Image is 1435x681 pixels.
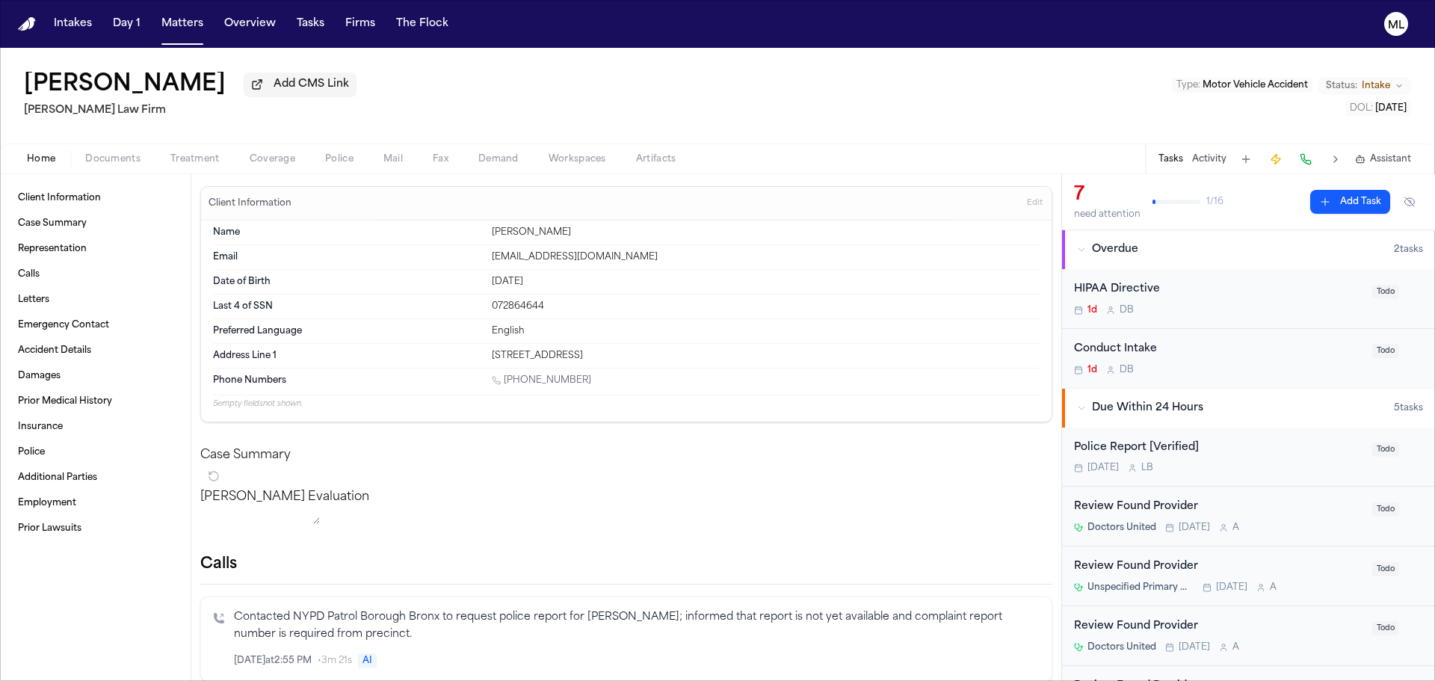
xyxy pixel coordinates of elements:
[1087,522,1156,534] span: Doctors United
[1206,196,1223,208] span: 1 / 16
[1176,81,1200,90] span: Type :
[1062,329,1435,388] div: Open task: Conduct Intake
[12,517,179,540] a: Prior Lawsuits
[12,389,179,413] a: Prior Medical History
[213,227,483,238] dt: Name
[1235,149,1256,170] button: Add Task
[1158,153,1183,165] button: Tasks
[12,237,179,261] a: Representation
[1074,281,1363,298] div: HIPAA Directive
[12,313,179,337] a: Emergency Contact
[1141,462,1153,474] span: L B
[1062,269,1435,329] div: Open task: HIPAA Directive
[1062,487,1435,546] div: Open task: Review Found Provider
[213,375,286,386] span: Phone Numbers
[390,10,454,37] button: The Flock
[478,153,519,165] span: Demand
[1087,462,1119,474] span: [DATE]
[1216,582,1247,594] span: [DATE]
[492,325,1040,337] div: English
[1270,582,1277,594] span: A
[155,10,209,37] button: Matters
[1087,364,1097,376] span: 1d
[12,288,179,312] a: Letters
[234,609,1040,644] p: Contacted NYPD Patrol Borough Bronx to request police report for [PERSON_NAME]; informed that rep...
[1074,618,1363,635] div: Review Found Provider
[1062,230,1435,269] button: Overdue2tasks
[12,262,179,286] a: Calls
[1362,80,1390,92] span: Intake
[218,10,282,37] button: Overview
[1370,153,1411,165] span: Assistant
[1074,440,1363,457] div: Police Report [Verified]
[636,153,676,165] span: Artifacts
[1345,101,1411,116] button: Edit DOL: 2025-09-03
[492,301,1040,312] div: 072864644
[325,153,354,165] span: Police
[383,153,403,165] span: Mail
[18,17,36,31] a: Home
[24,102,357,120] h2: [PERSON_NAME] Law Firm
[1232,641,1239,653] span: A
[170,153,220,165] span: Treatment
[24,72,226,99] button: Edit matter name
[1203,81,1308,90] span: Motor Vehicle Accident
[213,276,483,288] dt: Date of Birth
[1372,621,1399,635] span: Todo
[1062,389,1435,428] button: Due Within 24 Hours5tasks
[1310,190,1390,214] button: Add Task
[492,276,1040,288] div: [DATE]
[1074,209,1141,221] div: need attention
[12,415,179,439] a: Insurance
[213,301,483,312] dt: Last 4 of SSN
[107,10,146,37] button: Day 1
[12,466,179,490] a: Additional Parties
[492,251,1040,263] div: [EMAIL_ADDRESS][DOMAIN_NAME]
[1372,562,1399,576] span: Todo
[12,186,179,210] a: Client Information
[244,73,357,96] button: Add CMS Link
[18,17,36,31] img: Finch Logo
[12,339,179,363] a: Accident Details
[1372,344,1399,358] span: Todo
[12,212,179,235] a: Case Summary
[200,446,1052,464] h2: Case Summary
[1265,149,1286,170] button: Create Immediate Task
[1355,153,1411,165] button: Assistant
[1394,244,1423,256] span: 2 task s
[1074,558,1363,576] div: Review Found Provider
[1074,499,1363,516] div: Review Found Provider
[339,10,381,37] button: Firms
[213,350,483,362] dt: Address Line 1
[1350,104,1373,113] span: DOL :
[48,10,98,37] a: Intakes
[492,375,591,386] a: Call 1 (929) 351-5996
[1074,341,1363,358] div: Conduct Intake
[1232,522,1239,534] span: A
[1062,606,1435,666] div: Open task: Review Found Provider
[1087,582,1194,594] span: Unspecified Primary Care Provider in [GEOGRAPHIC_DATA], [GEOGRAPHIC_DATA]
[250,153,295,165] span: Coverage
[358,653,377,668] span: AI
[291,10,330,37] button: Tasks
[1062,428,1435,487] div: Open task: Police Report [Verified]
[12,491,179,515] a: Employment
[1318,77,1411,95] button: Change status from Intake
[213,398,1040,410] p: 5 empty fields not shown.
[1092,401,1203,416] span: Due Within 24 Hours
[318,655,352,667] span: • 3m 21s
[1074,183,1141,207] div: 7
[1295,149,1316,170] button: Make a Call
[1022,191,1047,215] button: Edit
[12,440,179,464] a: Police
[1179,522,1210,534] span: [DATE]
[1372,285,1399,299] span: Todo
[27,153,55,165] span: Home
[274,77,349,92] span: Add CMS Link
[1394,402,1423,414] span: 5 task s
[549,153,606,165] span: Workspaces
[1372,502,1399,517] span: Todo
[1087,304,1097,316] span: 1d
